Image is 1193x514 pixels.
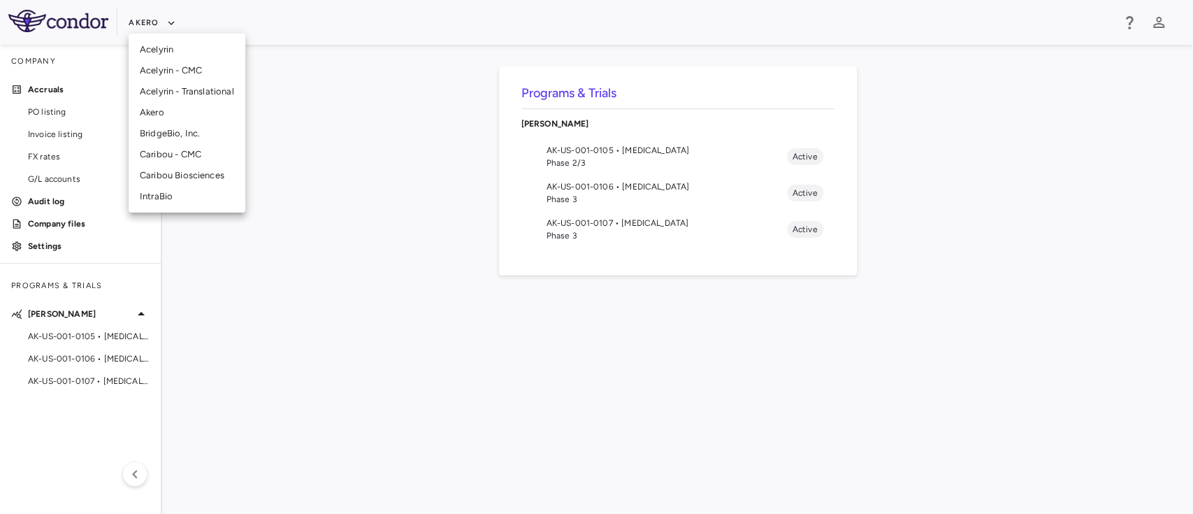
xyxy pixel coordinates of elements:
li: Acelyrin - Translational [129,81,245,102]
li: Caribou Biosciences [129,165,245,186]
li: IntraBio [129,186,245,207]
li: Acelyrin [129,39,245,60]
li: Caribou - CMC [129,144,245,165]
ul: Menu [129,34,245,213]
li: Acelyrin - CMC [129,60,245,81]
li: BridgeBio, Inc. [129,123,245,144]
li: Akero [129,102,245,123]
